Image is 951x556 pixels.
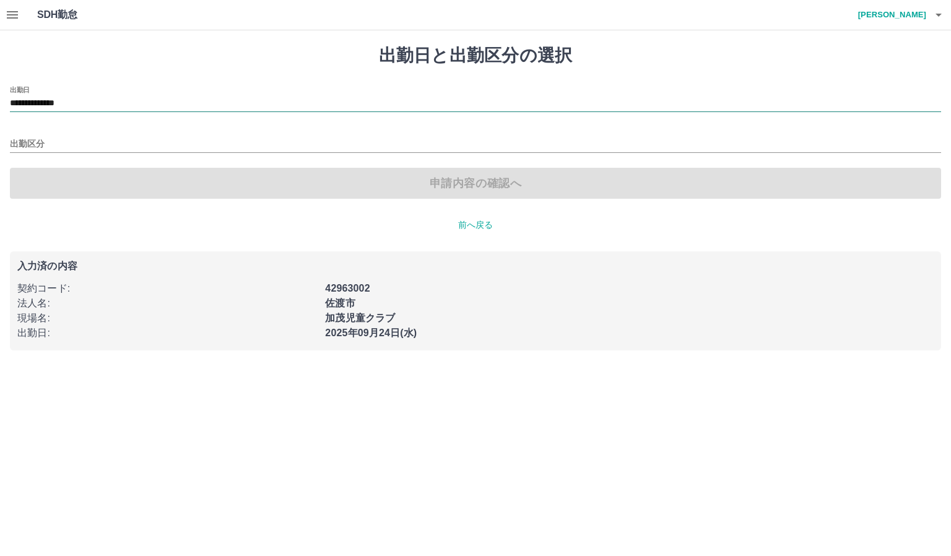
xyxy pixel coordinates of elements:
p: 法人名 : [17,296,318,311]
b: 佐渡市 [325,298,355,308]
b: 2025年09月24日(水) [325,328,417,338]
p: 前へ戻る [10,219,941,232]
p: 現場名 : [17,311,318,326]
label: 出勤日 [10,85,30,94]
b: 加茂児童クラブ [325,313,395,323]
p: 入力済の内容 [17,261,934,271]
p: 出勤日 : [17,326,318,341]
b: 42963002 [325,283,370,293]
p: 契約コード : [17,281,318,296]
h1: 出勤日と出勤区分の選択 [10,45,941,66]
